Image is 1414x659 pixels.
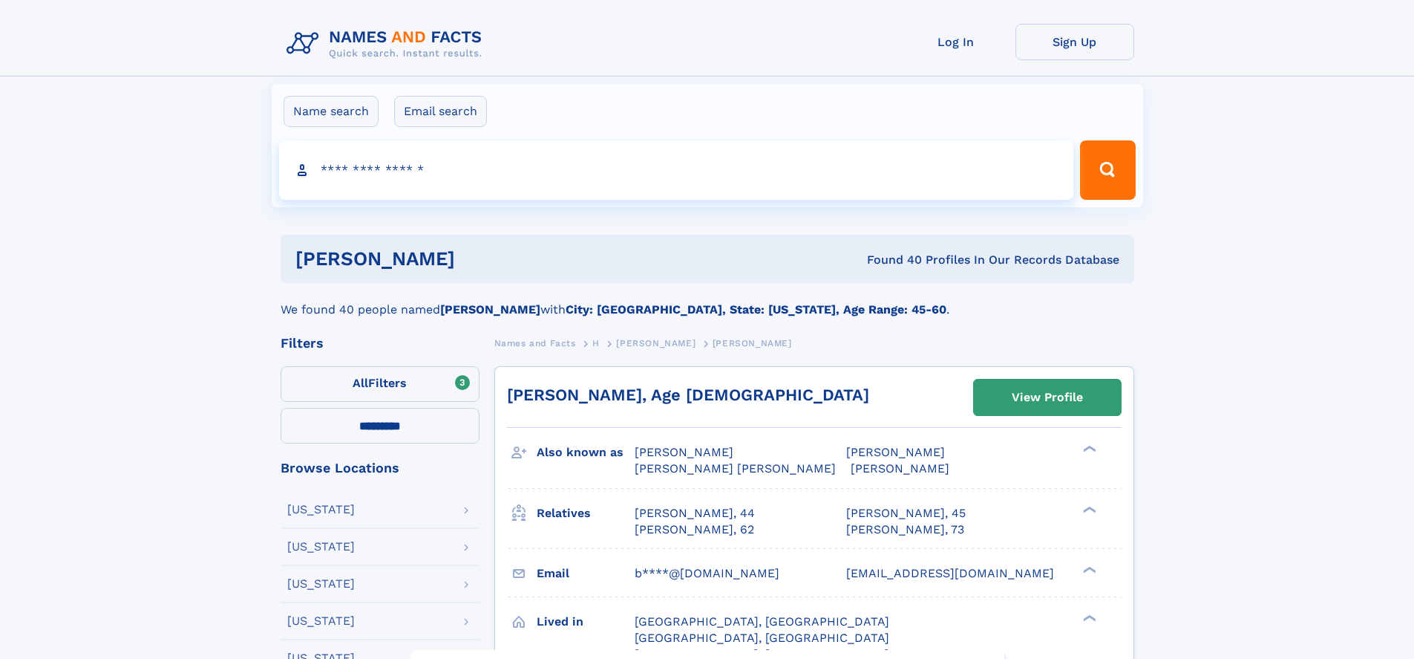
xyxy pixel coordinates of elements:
[635,505,755,522] a: [PERSON_NAME], 44
[1015,24,1134,60] a: Sign Up
[507,386,869,404] a: [PERSON_NAME], Age [DEMOGRAPHIC_DATA]
[1080,140,1135,200] button: Search Button
[537,501,635,526] h3: Relatives
[281,366,479,402] label: Filters
[537,609,635,634] h3: Lived in
[846,445,945,459] span: [PERSON_NAME]
[635,522,754,538] a: [PERSON_NAME], 62
[284,96,379,127] label: Name search
[846,566,1054,580] span: [EMAIL_ADDRESS][DOMAIN_NAME]
[635,445,733,459] span: [PERSON_NAME]
[287,504,355,516] div: [US_STATE]
[281,24,494,64] img: Logo Names and Facts
[494,334,576,352] a: Names and Facts
[287,541,355,553] div: [US_STATE]
[537,561,635,586] h3: Email
[537,440,635,465] h3: Also known as
[592,338,600,348] span: H
[851,461,949,475] span: [PERSON_NAME]
[281,461,479,475] div: Browse Locations
[616,334,695,352] a: [PERSON_NAME]
[566,302,946,316] b: City: [GEOGRAPHIC_DATA], State: [US_STATE], Age Range: 45-60
[295,250,661,268] h1: [PERSON_NAME]
[394,96,487,127] label: Email search
[635,614,889,629] span: [GEOGRAPHIC_DATA], [GEOGRAPHIC_DATA]
[353,376,368,390] span: All
[1079,444,1097,454] div: ❯
[440,302,540,316] b: [PERSON_NAME]
[846,522,964,538] a: [PERSON_NAME], 73
[974,380,1121,415] a: View Profile
[592,334,600,352] a: H
[1012,380,1083,415] div: View Profile
[846,505,966,522] a: [PERSON_NAME], 45
[635,461,836,475] span: [PERSON_NAME] [PERSON_NAME]
[635,631,889,645] span: [GEOGRAPHIC_DATA], [GEOGRAPHIC_DATA]
[1079,613,1097,623] div: ❯
[287,615,355,627] div: [US_STATE]
[616,338,695,348] span: [PERSON_NAME]
[1079,565,1097,574] div: ❯
[661,252,1119,268] div: Found 40 Profiles In Our Records Database
[1079,504,1097,514] div: ❯
[287,578,355,590] div: [US_STATE]
[281,283,1134,319] div: We found 40 people named with .
[897,24,1015,60] a: Log In
[281,337,479,350] div: Filters
[279,140,1074,200] input: search input
[713,338,792,348] span: [PERSON_NAME]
